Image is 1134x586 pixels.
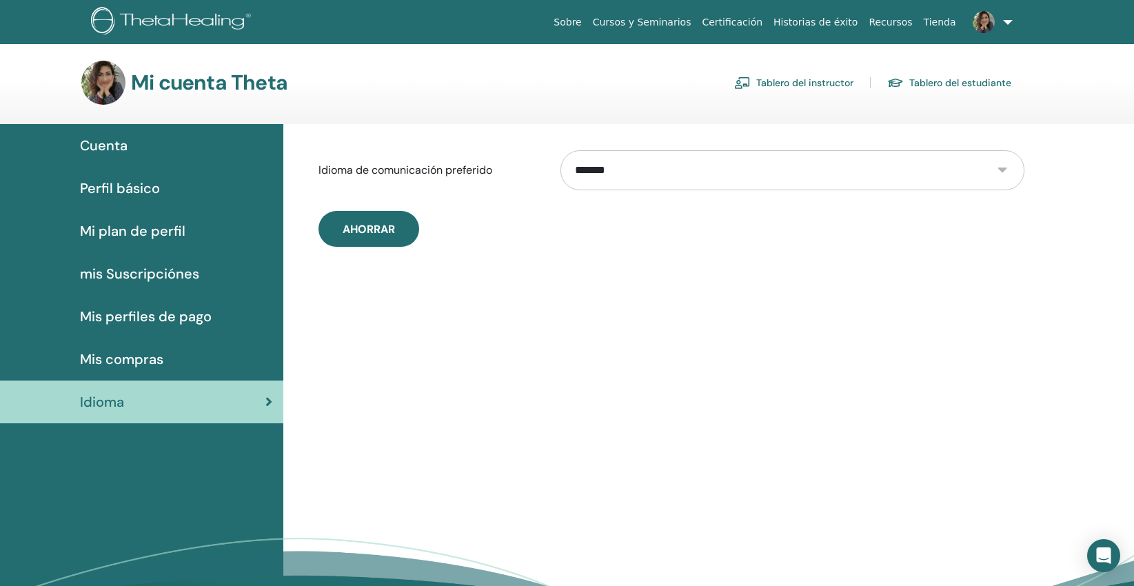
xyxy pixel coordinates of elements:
[548,10,587,35] a: Sobre
[863,10,918,35] a: Recursos
[91,7,256,38] img: logo.png
[734,77,751,89] img: chalkboard-teacher.svg
[80,263,199,284] span: mis Suscripciónes
[80,392,124,412] span: Idioma
[80,349,163,370] span: Mis compras
[343,222,395,236] span: Ahorrar
[80,306,212,327] span: Mis perfiles de pago
[318,211,419,247] button: Ahorrar
[587,10,697,35] a: Cursos y Seminarios
[734,72,853,94] a: Tablero del instructor
[696,10,768,35] a: Certificación
[973,11,995,33] img: default.jpg
[308,157,550,183] label: Idioma de comunicación preferido
[80,178,160,199] span: Perfil básico
[887,77,904,89] img: graduation-cap.svg
[1087,539,1120,572] div: Open Intercom Messenger
[887,72,1011,94] a: Tablero del estudiante
[768,10,863,35] a: Historias de éxito
[81,61,125,105] img: default.jpg
[131,70,287,95] h3: Mi cuenta Theta
[80,135,128,156] span: Cuenta
[918,10,962,35] a: Tienda
[80,221,185,241] span: Mi plan de perfil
